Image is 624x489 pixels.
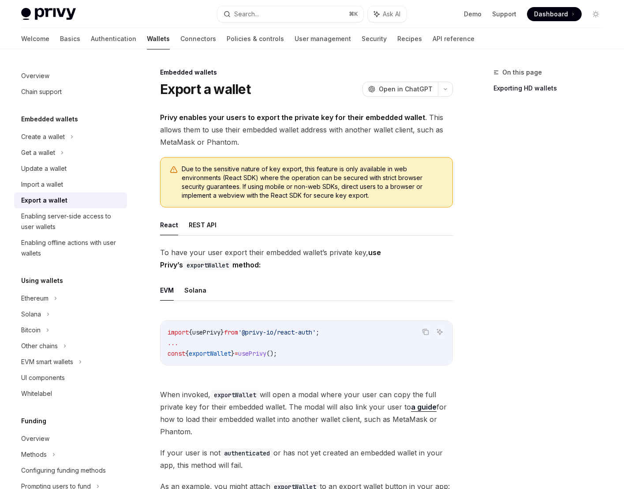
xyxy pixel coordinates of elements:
div: Overview [21,433,49,444]
a: a guide [411,402,437,412]
div: Ethereum [21,293,49,304]
a: Import a wallet [14,177,127,192]
a: Overview [14,68,127,84]
svg: Warning [169,166,178,174]
h1: Export a wallet [160,81,250,97]
span: import [168,328,189,336]
div: Update a wallet [21,163,67,174]
a: Chain support [14,84,127,100]
a: Exporting HD wallets [493,81,610,95]
a: Demo [464,10,482,19]
span: ... [168,339,178,347]
button: Ask AI [368,6,407,22]
button: Ask AI [434,326,445,338]
a: API reference [433,28,475,49]
code: exportWallet [183,260,232,270]
a: Update a wallet [14,161,127,177]
div: Enabling offline actions with user wallets [21,237,122,259]
a: Overview [14,431,127,447]
div: Export a wallet [21,195,67,206]
a: Export a wallet [14,192,127,208]
span: { [185,350,189,357]
h5: Using wallets [21,275,63,286]
strong: Privy enables your users to export the private key for their embedded wallet [160,113,425,122]
div: Methods [21,449,47,460]
div: Embedded wallets [160,68,453,77]
button: EVM [160,280,174,301]
div: Bitcoin [21,325,41,335]
a: Security [362,28,387,49]
a: Support [492,10,516,19]
div: Import a wallet [21,179,63,190]
button: Copy the contents from the code block [420,326,431,338]
span: (); [266,350,277,357]
a: User management [295,28,351,49]
div: Chain support [21,87,62,97]
div: Solana [21,309,41,320]
a: Configuring funding methods [14,463,127,478]
span: When invoked, will open a modal where your user can copy the full private key for their embedded ... [160,388,453,438]
div: Whitelabel [21,388,52,399]
span: } [231,350,235,357]
a: UI components [14,370,127,386]
button: Search...⌘K [217,6,363,22]
span: . This allows them to use their embedded wallet address with another wallet client, such as MetaM... [160,111,453,148]
a: Whitelabel [14,386,127,402]
button: Toggle dark mode [589,7,603,21]
a: Policies & controls [227,28,284,49]
span: ; [316,328,319,336]
h5: Embedded wallets [21,114,78,124]
span: Ask AI [383,10,400,19]
span: ⌘ K [349,11,358,18]
img: light logo [21,8,76,20]
span: usePrivy [238,350,266,357]
button: React [160,214,178,235]
button: REST API [189,214,217,235]
span: = [235,350,238,357]
button: Open in ChatGPT [362,82,438,97]
a: Recipes [397,28,422,49]
div: EVM smart wallets [21,357,73,367]
div: Configuring funding methods [21,465,106,476]
span: exportWallet [189,350,231,357]
span: If your user is not or has not yet created an embedded wallet in your app, this method will fail. [160,447,453,471]
div: UI components [21,372,65,383]
span: usePrivy [192,328,220,336]
span: } [220,328,224,336]
h5: Funding [21,416,46,426]
a: Enabling server-side access to user wallets [14,208,127,235]
a: Wallets [147,28,170,49]
div: Search... [234,9,259,19]
button: Solana [184,280,206,301]
div: Overview [21,71,49,81]
span: To have your user export their embedded wallet’s private key, [160,246,453,271]
span: '@privy-io/react-auth' [238,328,316,336]
span: Dashboard [534,10,568,19]
a: Enabling offline actions with user wallets [14,235,127,261]
div: Other chains [21,341,58,351]
div: Enabling server-side access to user wallets [21,211,122,232]
code: exportWallet [210,390,260,400]
code: authenticated [220,448,273,458]
span: const [168,350,185,357]
span: from [224,328,238,336]
a: Basics [60,28,80,49]
a: Connectors [180,28,216,49]
a: Authentication [91,28,136,49]
span: Open in ChatGPT [379,85,433,94]
span: Due to the sensitive nature of key export, this feature is only available in web environments (Re... [182,165,444,200]
span: On this page [502,67,542,78]
div: Get a wallet [21,147,55,158]
a: Welcome [21,28,49,49]
span: { [189,328,192,336]
div: Create a wallet [21,132,65,142]
a: Dashboard [527,7,582,21]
